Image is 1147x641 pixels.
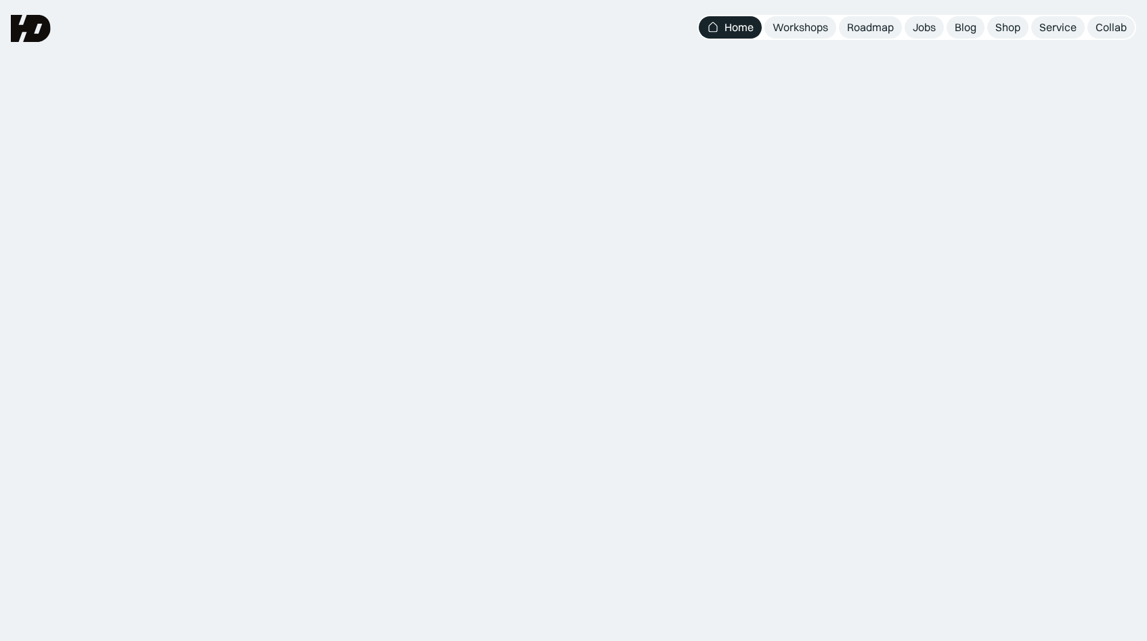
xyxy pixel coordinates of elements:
[764,16,836,39] a: Workshops
[905,16,944,39] a: Jobs
[699,16,762,39] a: Home
[987,16,1029,39] a: Shop
[1087,16,1135,39] a: Collab
[955,20,976,35] div: Blog
[995,20,1020,35] div: Shop
[839,16,902,39] a: Roadmap
[913,20,936,35] div: Jobs
[1031,16,1085,39] a: Service
[724,20,754,35] div: Home
[1039,20,1077,35] div: Service
[947,16,984,39] a: Blog
[1096,20,1127,35] div: Collab
[773,20,828,35] div: Workshops
[847,20,894,35] div: Roadmap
